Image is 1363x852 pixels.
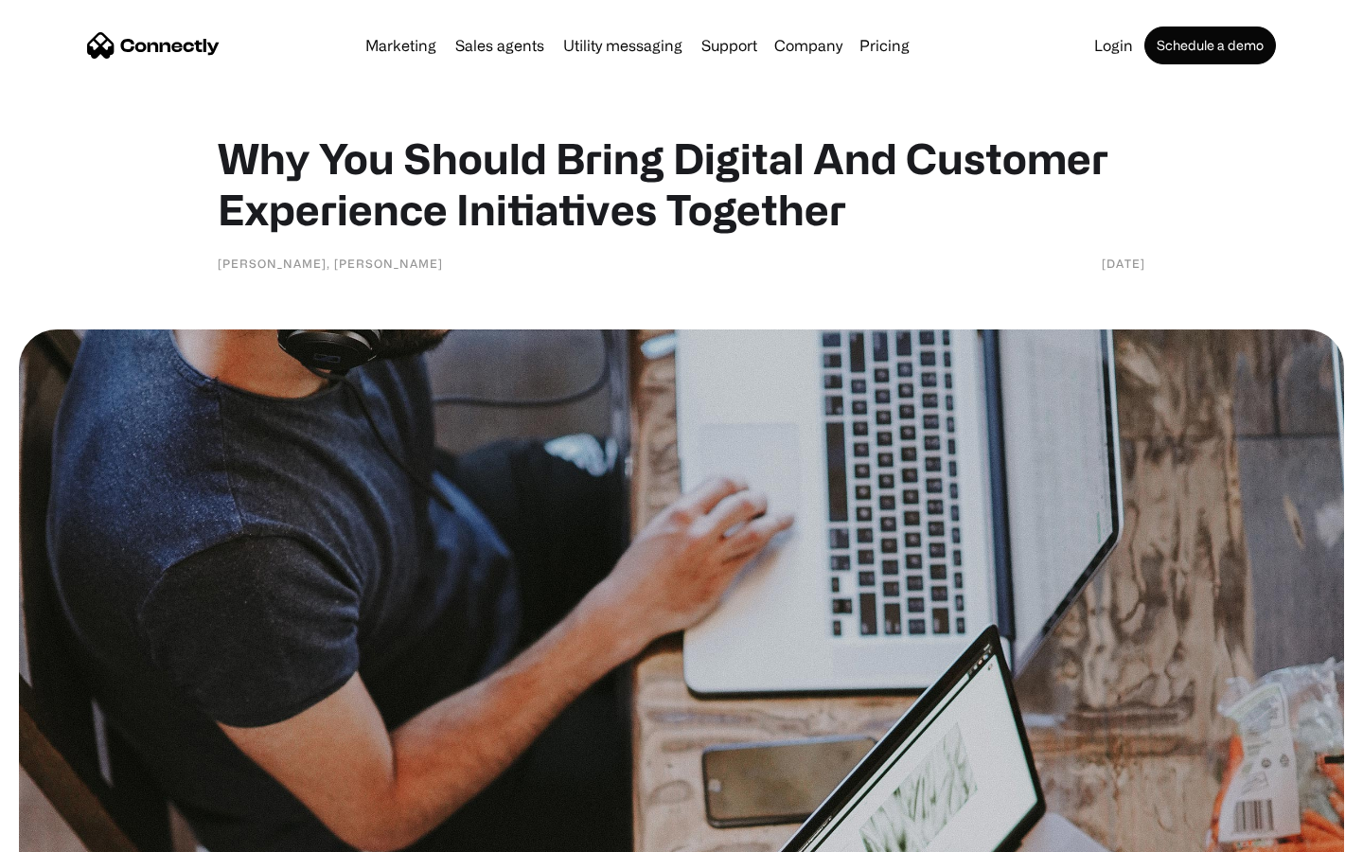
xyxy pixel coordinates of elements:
[218,133,1145,235] h1: Why You Should Bring Digital And Customer Experience Initiatives Together
[852,38,917,53] a: Pricing
[218,254,443,273] div: [PERSON_NAME], [PERSON_NAME]
[556,38,690,53] a: Utility messaging
[448,38,552,53] a: Sales agents
[38,819,114,845] ul: Language list
[694,38,765,53] a: Support
[774,32,842,59] div: Company
[1144,27,1276,64] a: Schedule a demo
[1102,254,1145,273] div: [DATE]
[1087,38,1141,53] a: Login
[19,819,114,845] aside: Language selected: English
[358,38,444,53] a: Marketing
